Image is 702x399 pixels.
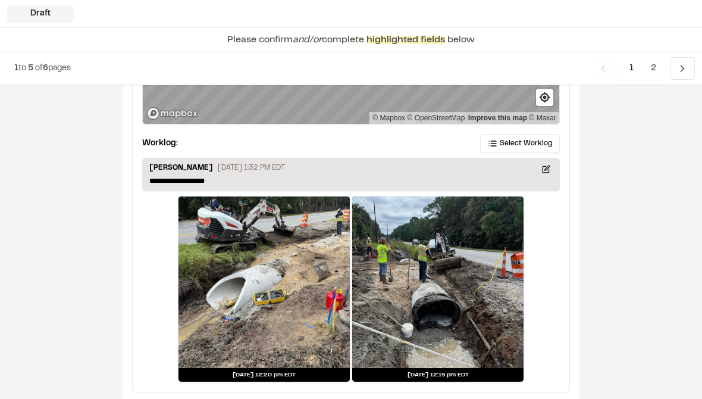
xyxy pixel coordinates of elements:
div: Draft [7,5,74,23]
button: Find my location [536,89,553,106]
div: [DATE] 12:19 pm EDT [352,368,524,382]
span: 1 [14,65,18,72]
a: Maxar [529,114,556,122]
nav: Navigation [591,57,695,80]
span: 1 [620,57,643,80]
a: [DATE] 12:20 pm EDT [178,196,350,382]
p: [DATE] 1:32 PM EDT [218,163,285,173]
span: and/or [293,36,322,44]
p: Please confirm complete below [227,33,475,47]
a: [DATE] 12:19 pm EDT [352,196,524,382]
a: Mapbox logo [146,107,199,120]
span: 5 [28,65,33,72]
div: [DATE] 12:20 pm EDT [178,368,350,382]
a: Mapbox [372,114,405,122]
span: Select Worklog [500,138,552,149]
span: 6 [43,65,48,72]
button: Select Worklog [480,134,560,153]
span: highlighted fields [366,36,445,44]
a: Map feedback [468,114,527,122]
p: to of pages [14,62,71,75]
p: [PERSON_NAME] [149,163,213,176]
p: Worklog: [142,137,178,150]
a: OpenStreetMap [408,114,465,122]
span: 2 [642,57,665,80]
